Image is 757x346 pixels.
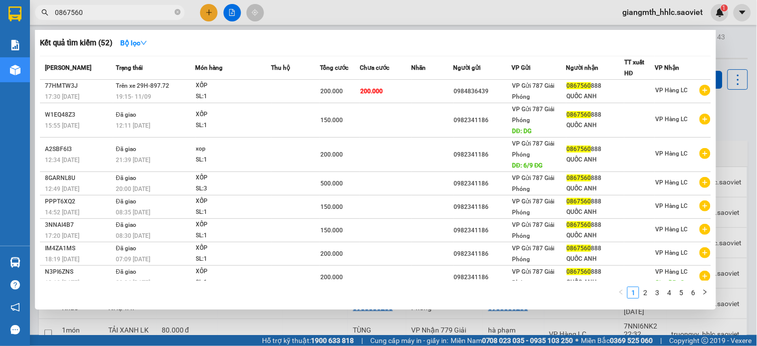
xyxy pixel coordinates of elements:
a: 3 [652,287,663,298]
span: 08:30 [DATE] [116,232,150,239]
span: Món hàng [196,64,223,71]
a: 5 [676,287,687,298]
li: 6 [687,287,699,299]
div: 888 [567,243,624,254]
span: 13:19 [DATE] [45,279,79,286]
div: QUỐC ANH [567,120,624,131]
span: 0867560 [567,221,591,228]
span: Đã giao [116,245,136,252]
span: 200.000 [320,151,343,158]
span: Người gửi [454,64,481,71]
div: 3NNAI4B7 [45,220,113,230]
span: DĐ: 6/9 ĐG [512,162,543,169]
span: 21:39 [DATE] [116,157,150,164]
div: 0982341186 [454,150,511,160]
span: 0867560 [567,174,591,181]
div: A2SBF6I3 [45,144,113,155]
li: Previous Page [615,287,627,299]
span: 200.000 [320,274,343,281]
div: 0982341186 [454,225,511,236]
div: QUỐC ANH [567,277,624,288]
span: 17:30 [DATE] [45,93,79,100]
span: right [702,289,708,295]
div: 8GARNL8U [45,173,113,183]
div: QUỐC ANH [567,155,624,165]
strong: Bộ lọc [120,39,147,47]
span: 0867560 [567,268,591,275]
span: 500.000 [320,180,343,187]
span: 20:04 [DATE] [116,279,150,286]
img: solution-icon [10,40,20,50]
button: left [615,287,627,299]
a: 2 [640,287,651,298]
span: left [618,289,624,295]
span: 0867560 [567,82,591,89]
span: 12:49 [DATE] [45,185,79,192]
div: SL: 1 [196,230,271,241]
span: VP Hàng LC [655,226,688,233]
div: XÔP [196,266,271,277]
span: DĐ: DG [512,128,532,135]
span: 200.000 [360,88,383,95]
span: plus-circle [700,224,711,235]
span: plus-circle [700,148,711,159]
div: SL: 1 [196,155,271,166]
span: 0867560 [567,111,591,118]
span: plus-circle [700,114,711,125]
div: 888 [567,220,624,230]
span: Giao DĐ: đg [655,279,687,286]
span: Trên xe 29H-897.72 [116,82,169,89]
span: 07:09 [DATE] [116,256,150,263]
li: 4 [663,287,675,299]
span: 150.000 [320,203,343,210]
span: notification [10,303,20,312]
li: 1 [627,287,639,299]
span: 19:15 - 11/09 [116,93,151,100]
a: 4 [664,287,675,298]
span: 14:52 [DATE] [45,209,79,216]
span: down [140,39,147,46]
div: W1EQ48Z3 [45,110,113,120]
span: Đã giao [116,111,136,118]
span: VP Hàng LC [655,268,688,275]
div: 888 [567,110,624,120]
span: plus-circle [700,271,711,282]
span: plus-circle [700,177,711,188]
div: SL: 1 [196,254,271,265]
span: 12:11 [DATE] [116,122,150,129]
div: XỐP [196,173,271,183]
span: Người nhận [566,64,599,71]
span: VP Gửi 787 Giải Phóng [512,221,555,239]
span: 0867560 [567,245,591,252]
span: Chưa cước [360,64,389,71]
div: 888 [567,173,624,183]
span: 150.000 [320,117,343,124]
a: 6 [688,287,699,298]
span: 0867560 [567,146,591,153]
div: 0982341186 [454,178,511,189]
div: xop [196,144,271,155]
div: 0982341186 [454,115,511,126]
div: 0982341186 [454,249,511,259]
span: Đã giao [116,174,136,181]
div: QUỐC ANH [567,254,624,264]
div: XỐP [196,243,271,254]
div: QUỐC ANH [567,207,624,217]
span: 20:00 [DATE] [116,185,150,192]
div: QUỐC ANH [567,183,624,194]
span: Trạng thái [116,64,143,71]
span: 17:20 [DATE] [45,232,79,239]
span: close-circle [175,8,181,17]
a: 1 [628,287,639,298]
img: warehouse-icon [10,257,20,268]
span: VP Gửi 787 Giải Phóng [512,245,555,263]
button: Bộ lọcdown [112,35,155,51]
div: SL: 1 [196,277,271,288]
div: N3PI6ZNS [45,267,113,277]
div: 0982341186 [454,272,511,283]
span: 15:55 [DATE] [45,122,79,129]
span: 200.000 [320,250,343,257]
div: XỐP [196,80,271,91]
span: VP Hàng LC [655,87,688,94]
div: SL: 1 [196,91,271,102]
